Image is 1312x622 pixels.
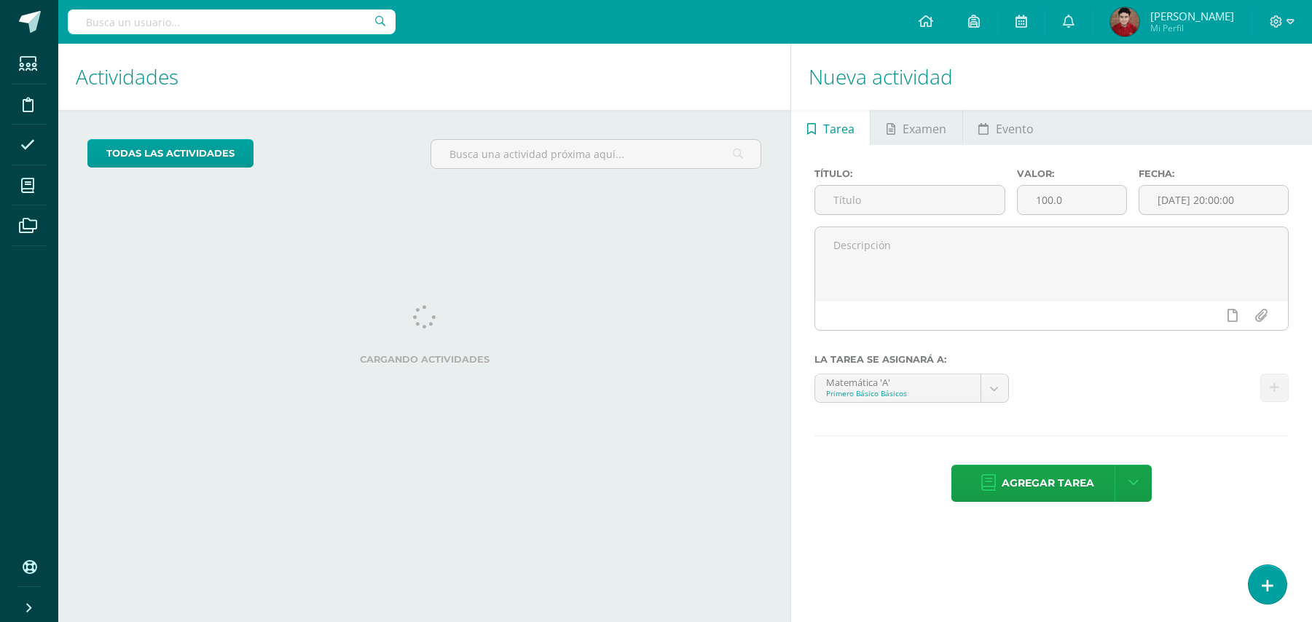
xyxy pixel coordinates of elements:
[1017,168,1127,179] label: Valor:
[791,110,870,145] a: Tarea
[1150,9,1234,23] span: [PERSON_NAME]
[1002,465,1094,501] span: Agregar tarea
[809,44,1295,110] h1: Nueva actividad
[903,111,946,146] span: Examen
[431,140,761,168] input: Busca una actividad próxima aquí...
[1139,186,1288,214] input: Fecha de entrega
[68,9,396,34] input: Busca un usuario...
[871,110,962,145] a: Examen
[814,354,1289,365] label: La tarea se asignará a:
[1018,186,1126,214] input: Puntos máximos
[826,374,969,388] div: Matemática 'A'
[826,388,969,398] div: Primero Básico Básicos
[76,44,773,110] h1: Actividades
[87,139,254,168] a: todas las Actividades
[963,110,1050,145] a: Evento
[87,354,761,365] label: Cargando actividades
[823,111,855,146] span: Tarea
[1139,168,1289,179] label: Fecha:
[1110,7,1139,36] img: ab2d6c100016afff9ed89ba3528ecf10.png
[1150,22,1234,34] span: Mi Perfil
[815,374,1007,402] a: Matemática 'A'Primero Básico Básicos
[815,186,1005,214] input: Título
[814,168,1005,179] label: Título:
[996,111,1034,146] span: Evento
